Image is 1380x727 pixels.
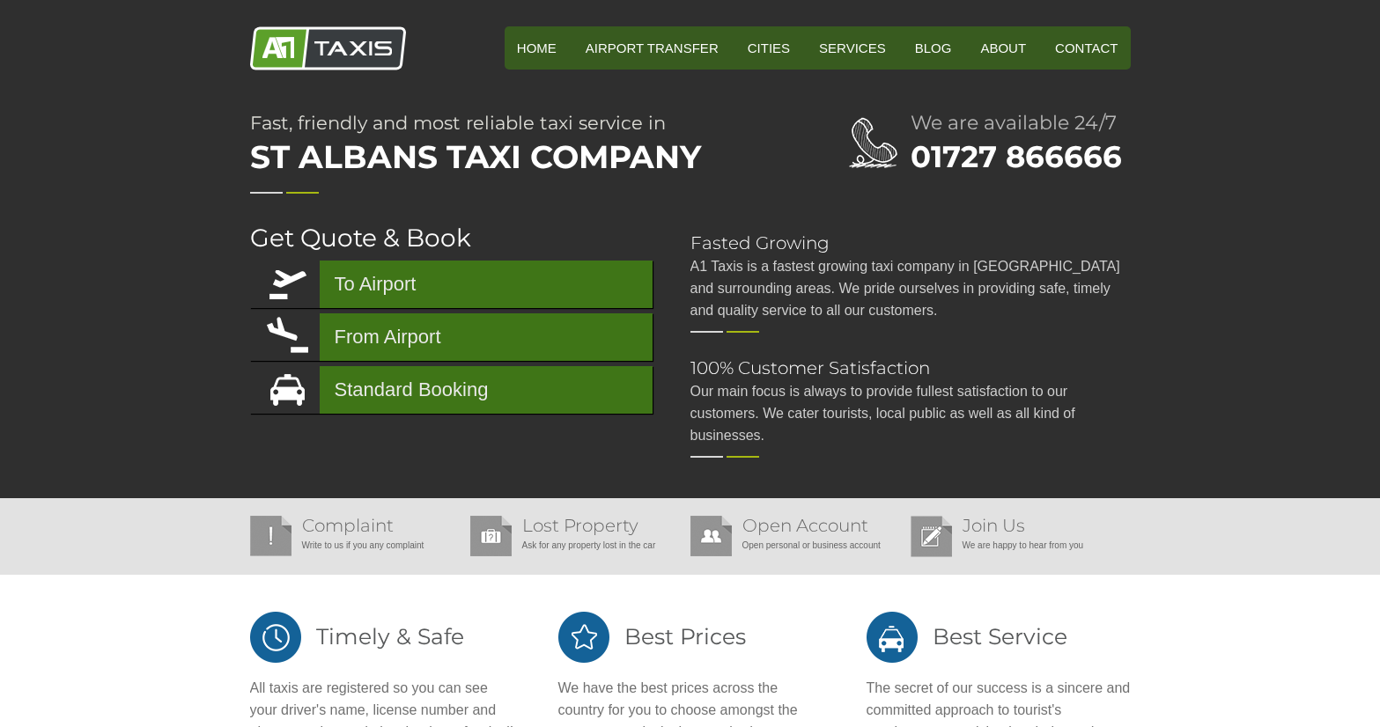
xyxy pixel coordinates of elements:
[250,534,461,556] p: Write to us if you any complaint
[505,26,569,70] a: HOME
[911,534,1122,556] p: We are happy to hear from you
[250,26,406,70] img: A1 Taxis
[867,610,1131,664] h2: Best Service
[690,534,902,556] p: Open personal or business account
[690,359,1131,377] h2: 100% Customer Satisfaction
[1043,26,1130,70] a: Contact
[690,255,1131,321] p: A1 Taxis is a fastest growing taxi company in [GEOGRAPHIC_DATA] and surrounding areas. We pride o...
[903,26,964,70] a: Blog
[911,516,952,557] img: Join Us
[250,516,291,556] img: Complaint
[250,114,779,181] h1: Fast, friendly and most reliable taxi service in
[470,534,682,556] p: Ask for any property lost in the car
[963,515,1025,536] a: Join Us
[250,261,653,308] a: To Airport
[250,313,653,361] a: From Airport
[911,138,1122,175] a: 01727 866666
[735,26,802,70] a: Cities
[968,26,1038,70] a: About
[250,366,653,414] a: Standard Booking
[807,26,898,70] a: Services
[302,515,394,536] a: Complaint
[558,610,823,664] h2: Best Prices
[573,26,731,70] a: Airport Transfer
[690,516,732,556] img: Open Account
[911,114,1131,133] h2: We are available 24/7
[250,132,779,181] span: St Albans Taxi Company
[690,234,1131,252] h2: Fasted Growing
[742,515,868,536] a: Open Account
[470,516,512,556] img: Lost Property
[250,610,514,664] h2: Timely & Safe
[522,515,638,536] a: Lost Property
[250,225,655,250] h2: Get Quote & Book
[690,380,1131,446] p: Our main focus is always to provide fullest satisfaction to our customers. We cater tourists, loc...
